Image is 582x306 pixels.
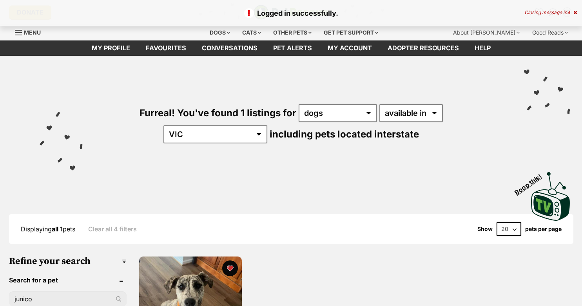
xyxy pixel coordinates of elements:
[8,8,574,18] p: Logged in successfully.
[9,277,127,284] header: Search for a pet
[24,29,41,36] span: Menu
[318,25,384,40] div: Get pet support
[448,25,525,40] div: About [PERSON_NAME]
[380,40,467,56] a: Adopter resources
[52,225,63,233] strong: all 1
[525,226,562,232] label: pets per page
[467,40,499,56] a: Help
[138,40,194,56] a: Favourites
[268,25,317,40] div: Other pets
[140,107,296,119] span: Furreal! You've found 1 listings for
[477,226,493,232] span: Show
[88,225,137,233] a: Clear all 4 filters
[270,128,419,140] span: including pets located interstate
[204,25,236,40] div: Dogs
[194,40,265,56] a: conversations
[84,40,138,56] a: My profile
[513,168,549,196] span: Boop this!
[15,25,46,39] a: Menu
[527,25,573,40] div: Good Reads
[237,25,267,40] div: Cats
[531,165,570,222] a: Boop this!
[524,10,577,15] div: Closing message in
[531,172,570,221] img: PetRescue TV logo
[320,40,380,56] a: My account
[222,260,238,276] button: favourite
[9,256,127,267] h3: Refine your search
[567,9,570,15] span: 4
[21,225,75,233] span: Displaying pets
[265,40,320,56] a: Pet alerts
